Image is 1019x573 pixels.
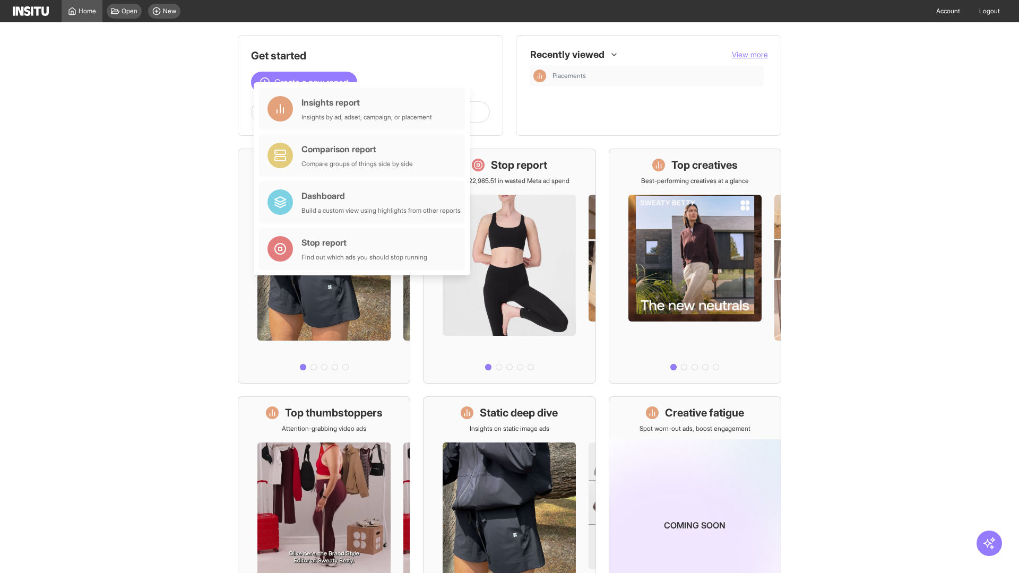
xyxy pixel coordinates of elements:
[79,7,96,15] span: Home
[163,7,176,15] span: New
[470,424,549,433] p: Insights on static image ads
[301,143,413,155] div: Comparison report
[480,405,558,420] h1: Static deep dive
[609,149,781,384] a: Top creativesBest-performing creatives at a glance
[285,405,383,420] h1: Top thumbstoppers
[491,158,547,172] h1: Stop report
[301,113,432,121] div: Insights by ad, adset, campaign, or placement
[301,236,427,249] div: Stop report
[13,6,49,16] img: Logo
[641,177,749,185] p: Best-performing creatives at a glance
[301,253,427,262] div: Find out which ads you should stop running
[552,72,759,80] span: Placements
[732,49,768,60] button: View more
[301,160,413,168] div: Compare groups of things side by side
[251,72,357,93] button: Create a new report
[274,76,349,89] span: Create a new report
[122,7,137,15] span: Open
[423,149,595,384] a: Stop reportSave £22,985.51 in wasted Meta ad spend
[450,177,569,185] p: Save £22,985.51 in wasted Meta ad spend
[238,149,410,384] a: What's live nowSee all active ads instantly
[732,50,768,59] span: View more
[251,48,490,63] h1: Get started
[301,206,461,215] div: Build a custom view using highlights from other reports
[301,189,461,202] div: Dashboard
[533,70,546,82] div: Insights
[671,158,738,172] h1: Top creatives
[552,72,586,80] span: Placements
[301,96,432,109] div: Insights report
[282,424,366,433] p: Attention-grabbing video ads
